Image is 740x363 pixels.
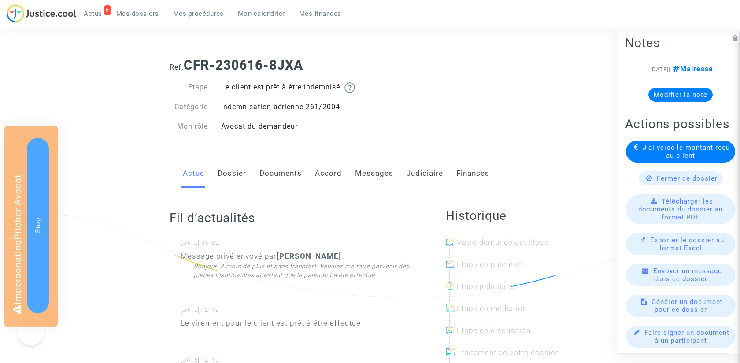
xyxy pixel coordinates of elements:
[344,82,355,93] img: help.svg
[670,65,713,73] span: Mairesse
[170,210,411,226] h2: Fil d’actualités
[650,236,724,252] span: Exporter le dossier au format Excel
[231,7,292,20] a: Mon calendrier
[181,306,411,318] small: [DATE] 12h19
[166,7,231,20] a: Mes procédures
[163,102,215,112] div: Catégorie
[407,159,443,188] a: Judiciaire
[84,10,102,18] span: Actus
[184,57,303,73] b: CFR-230616-8JXA
[18,319,44,345] iframe: Help Scout Beacon - Open
[299,10,341,18] span: Mes finances
[653,267,722,283] span: Envoyer un message dans ce dossier
[163,82,215,93] div: Etape
[643,144,730,159] span: J'ai versé le montant reçu au client
[644,329,729,344] span: Faire signer un document à un participant
[116,10,159,18] span: Mes dossiers
[34,218,42,233] span: Stop
[648,88,713,102] button: Modifier la note
[657,174,718,182] span: Fermer ce dossier
[238,10,285,18] span: Mon calendrier
[457,238,549,247] span: Votre demande est close
[181,318,361,333] p: Le virement pour le client est prêt à être effectué
[315,159,342,188] a: Accord
[194,262,411,279] div: Bonjour. 2 mois de plus et sans transfert. Veuillez me faire parvenir des pièces justificatives a...
[292,7,348,20] a: Mes finances
[638,197,723,221] span: Télécharger les documents du dossier au format PDF
[456,159,489,188] a: Finances
[109,7,166,20] a: Mes dossiers
[215,102,370,112] div: Indemnisation aérienne 261/2004
[355,159,393,188] a: Messages
[163,121,215,132] div: Mon rôle
[446,208,571,223] h2: Historique
[259,159,302,188] a: Documents
[7,4,77,22] img: jc-logo.svg
[173,10,224,18] span: Mes procédures
[170,63,184,71] span: Ref.
[625,35,736,51] h2: Notes
[181,251,411,279] div: Message privé envoyé par :
[4,126,58,327] div: Impersonating
[218,159,246,188] a: Dossier
[104,5,111,15] div: 6
[277,252,341,260] b: [PERSON_NAME]
[215,121,370,132] div: Avocat du demandeur
[183,159,204,188] a: Actus
[625,116,736,132] h2: Actions possibles
[181,239,411,251] small: [DATE] 05h02
[648,66,670,73] span: [[DATE]]
[651,298,723,314] span: Générer un document pour ce dossier
[27,138,49,313] button: Stop
[215,82,370,93] div: Le client est prêt à être indemnisé
[77,7,109,20] a: 6Actus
